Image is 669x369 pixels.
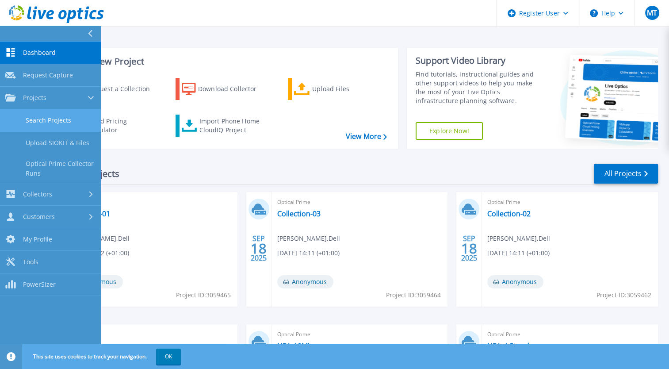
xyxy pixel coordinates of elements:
[23,213,55,221] span: Customers
[23,281,56,288] span: PowerSizer
[250,232,267,265] div: SEP 2025
[23,71,73,79] span: Request Capture
[23,235,52,243] span: My Profile
[87,117,157,135] div: Cloud Pricing Calculator
[88,80,159,98] div: Request a Collection
[277,330,443,339] span: Optical Prime
[251,245,267,252] span: 18
[67,330,232,339] span: Optical Prime
[199,117,268,135] div: Import Phone Home CloudIQ Project
[63,115,161,137] a: Cloud Pricing Calculator
[647,9,657,16] span: MT
[487,330,653,339] span: Optical Prime
[23,49,56,57] span: Dashboard
[277,197,443,207] span: Optical Prime
[277,209,321,218] a: Collection-03
[416,55,542,66] div: Support Video Library
[288,78,386,100] a: Upload Files
[312,80,383,98] div: Upload Files
[461,245,477,252] span: 18
[277,248,340,258] span: [DATE] 14:11 (+01:00)
[277,275,333,288] span: Anonymous
[23,258,38,266] span: Tools
[487,234,550,243] span: [PERSON_NAME] , Dell
[487,248,550,258] span: [DATE] 14:11 (+01:00)
[416,122,483,140] a: Explore Now!
[487,275,543,288] span: Anonymous
[176,290,231,300] span: Project ID: 3059465
[67,197,232,207] span: Optical Prime
[23,190,52,198] span: Collectors
[277,342,314,350] a: NDL-10Min
[24,349,181,365] span: This site uses cookies to track your navigation.
[63,78,161,100] a: Request a Collection
[596,290,651,300] span: Project ID: 3059462
[386,290,441,300] span: Project ID: 3059464
[156,349,181,365] button: OK
[416,70,542,105] div: Find tutorials, instructional guides and other support videos to help you make the most of your L...
[487,342,538,350] a: NDL-4.Stunden
[461,232,478,265] div: SEP 2025
[23,94,46,102] span: Projects
[198,80,269,98] div: Download Collector
[176,78,274,100] a: Download Collector
[63,57,386,66] h3: Start a New Project
[487,209,531,218] a: Collection-02
[594,164,658,184] a: All Projects
[346,132,387,141] a: View More
[277,234,340,243] span: [PERSON_NAME] , Dell
[487,197,653,207] span: Optical Prime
